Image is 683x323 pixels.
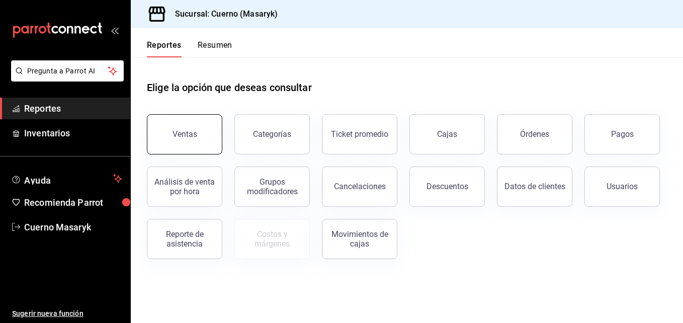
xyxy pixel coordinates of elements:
div: Movimientos de cajas [328,229,391,249]
h1: Elige la opción que deseas consultar [147,80,312,95]
div: Costos y márgenes [241,229,303,249]
h3: Sucursal: Cuerno (Masaryk) [167,8,278,20]
span: Reportes [24,102,122,115]
span: Sugerir nueva función [12,308,122,319]
button: open_drawer_menu [111,26,119,34]
button: Órdenes [497,114,572,154]
button: Reportes [147,40,182,57]
button: Pregunta a Parrot AI [11,60,124,82]
button: Análisis de venta por hora [147,167,222,207]
button: Usuarios [584,167,660,207]
span: Ayuda [24,173,109,185]
button: Pagos [584,114,660,154]
div: Categorías [253,129,291,139]
div: Ventas [173,129,197,139]
div: Órdenes [520,129,549,139]
button: Datos de clientes [497,167,572,207]
button: Ventas [147,114,222,154]
div: Pagos [611,129,634,139]
div: Análisis de venta por hora [153,177,216,196]
span: Pregunta a Parrot AI [27,66,108,76]
button: Grupos modificadores [234,167,310,207]
button: Categorías [234,114,310,154]
div: navigation tabs [147,40,232,57]
span: Inventarios [24,126,122,140]
span: Recomienda Parrot [24,196,122,209]
div: Usuarios [607,182,638,191]
div: Cancelaciones [334,182,386,191]
div: Descuentos [426,182,468,191]
div: Reporte de asistencia [153,229,216,249]
button: Descuentos [409,167,485,207]
a: Cajas [409,114,485,154]
a: Pregunta a Parrot AI [7,73,124,84]
div: Grupos modificadores [241,177,303,196]
div: Ticket promedio [331,129,388,139]
button: Ticket promedio [322,114,397,154]
div: Cajas [437,128,458,140]
span: Cuerno Masaryk [24,220,122,234]
button: Contrata inventarios para ver este reporte [234,219,310,259]
button: Resumen [198,40,232,57]
button: Movimientos de cajas [322,219,397,259]
div: Datos de clientes [504,182,565,191]
button: Reporte de asistencia [147,219,222,259]
button: Cancelaciones [322,167,397,207]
